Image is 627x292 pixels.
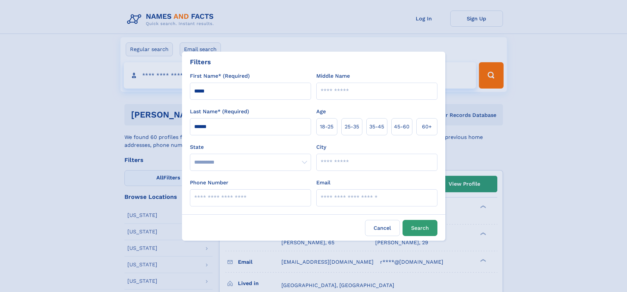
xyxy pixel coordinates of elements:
label: Cancel [365,220,400,236]
label: Age [316,108,326,116]
span: 60+ [422,123,432,131]
label: Email [316,179,330,187]
label: City [316,143,326,151]
span: 45‑60 [394,123,409,131]
label: Phone Number [190,179,228,187]
span: 25‑35 [345,123,359,131]
label: Last Name* (Required) [190,108,249,116]
label: First Name* (Required) [190,72,250,80]
button: Search [403,220,437,236]
span: 35‑45 [369,123,384,131]
span: 18‑25 [320,123,333,131]
div: Filters [190,57,211,67]
label: State [190,143,311,151]
label: Middle Name [316,72,350,80]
